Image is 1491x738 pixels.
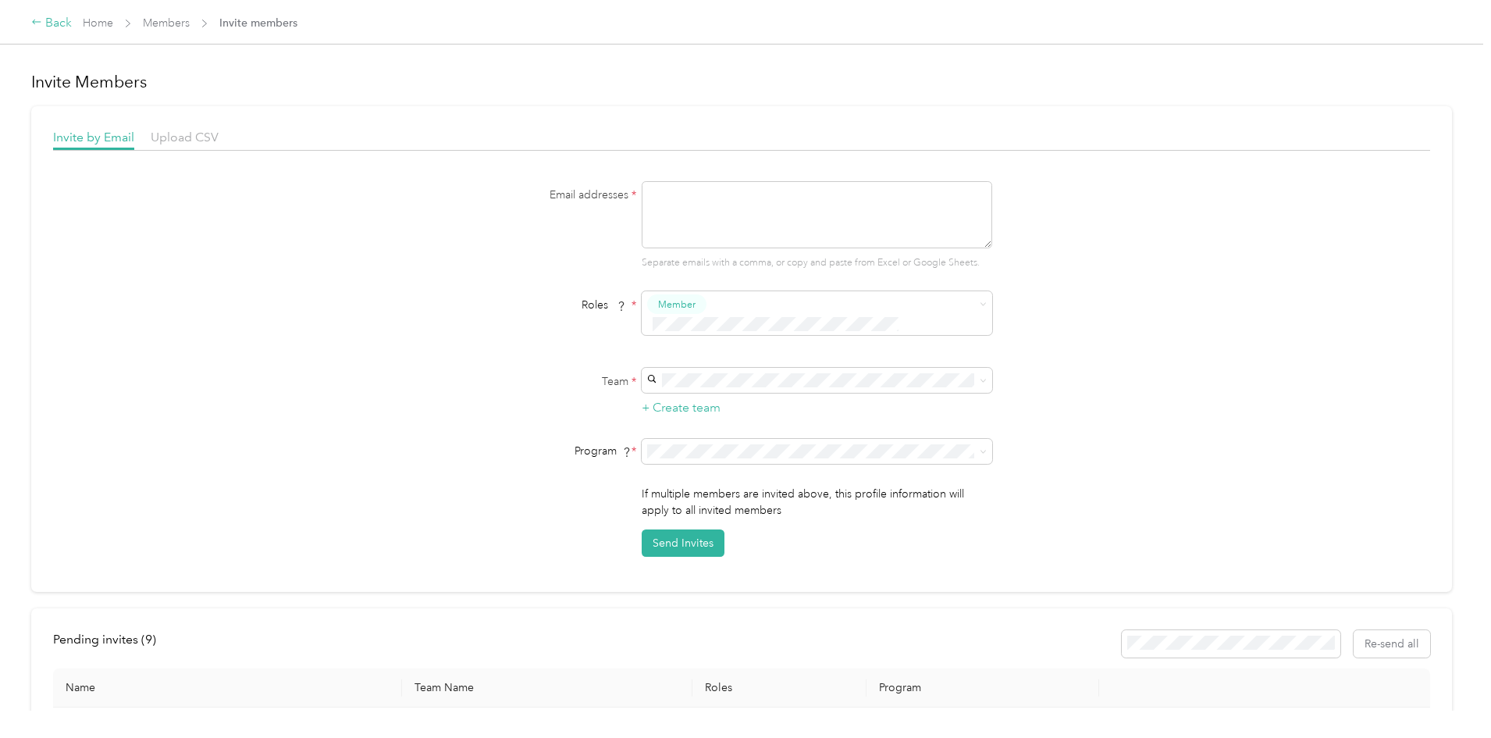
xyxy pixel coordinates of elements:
label: Email addresses [441,187,636,203]
button: Re-send all [1354,630,1430,658]
span: Invite members [219,15,297,31]
span: Invite by Email [53,130,134,144]
button: Member [647,294,706,314]
div: Program [441,443,636,459]
p: If multiple members are invited above, this profile information will apply to all invited members [642,486,992,519]
div: left-menu [53,630,167,658]
iframe: Everlance-gr Chat Button Frame [1404,651,1491,738]
span: ( 9 ) [141,632,156,647]
div: info-bar [53,630,1430,658]
span: Member [658,297,696,311]
th: Name [53,668,402,708]
p: Separate emails with a comma, or copy and paste from Excel or Google Sheets. [642,256,992,270]
th: Program [866,668,1099,708]
th: Team Name [402,668,692,708]
label: Team [441,373,636,390]
span: Upload CSV [151,130,219,144]
div: Back [31,14,72,33]
h1: Invite Members [31,71,1452,93]
button: + Create team [642,398,721,418]
a: Home [83,16,113,30]
th: Roles [692,668,866,708]
span: Roles [576,293,632,317]
span: Pending invites [53,632,156,647]
div: Resend all invitations [1122,630,1431,658]
a: Members [143,16,190,30]
button: Send Invites [642,529,724,557]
